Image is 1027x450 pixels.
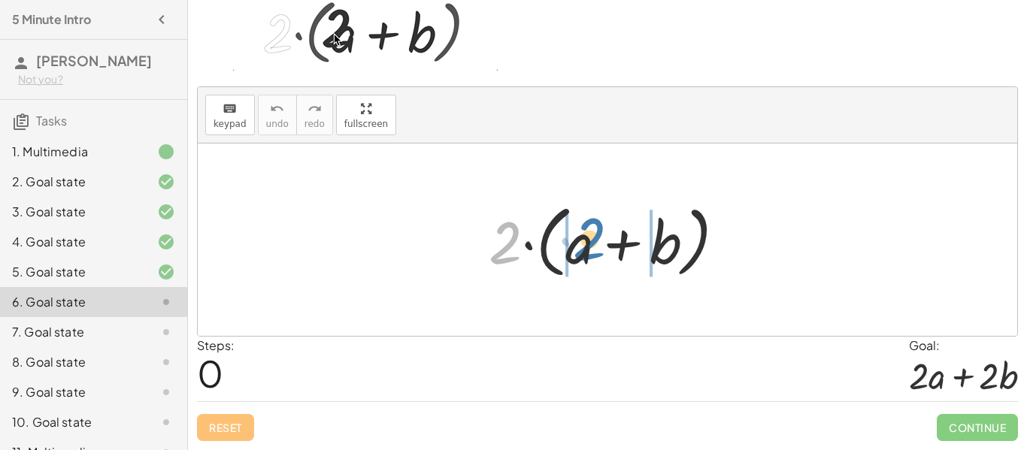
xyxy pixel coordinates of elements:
div: 4. Goal state [12,233,133,251]
i: undo [270,100,284,118]
div: 1. Multimedia [12,143,133,161]
div: Not you? [18,72,175,87]
div: Goal: [909,337,1018,355]
div: 9. Goal state [12,383,133,401]
span: 0 [197,350,223,396]
label: Steps: [197,337,235,353]
i: Task not started. [157,293,175,311]
i: Task not started. [157,383,175,401]
i: Task finished and correct. [157,233,175,251]
span: undo [266,119,289,129]
button: keyboardkeypad [205,95,255,135]
span: redo [304,119,325,129]
i: Task not started. [157,323,175,341]
div: 6. Goal state [12,293,133,311]
i: Task finished and correct. [157,263,175,281]
div: 2. Goal state [12,173,133,191]
button: fullscreen [336,95,396,135]
button: undoundo [258,95,297,135]
span: Tasks [36,113,67,128]
i: Task not started. [157,353,175,371]
div: 8. Goal state [12,353,133,371]
i: Task finished and correct. [157,173,175,191]
i: Task finished and correct. [157,203,175,221]
div: 10. Goal state [12,413,133,431]
i: Task not started. [157,413,175,431]
h4: 5 Minute Intro [12,11,91,29]
i: redo [307,100,322,118]
span: [PERSON_NAME] [36,52,152,69]
span: fullscreen [344,119,388,129]
button: redoredo [296,95,333,135]
div: 5. Goal state [12,263,133,281]
span: keypad [214,119,247,129]
i: Task finished. [157,143,175,161]
i: keyboard [223,100,237,118]
div: 7. Goal state [12,323,133,341]
div: 3. Goal state [12,203,133,221]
